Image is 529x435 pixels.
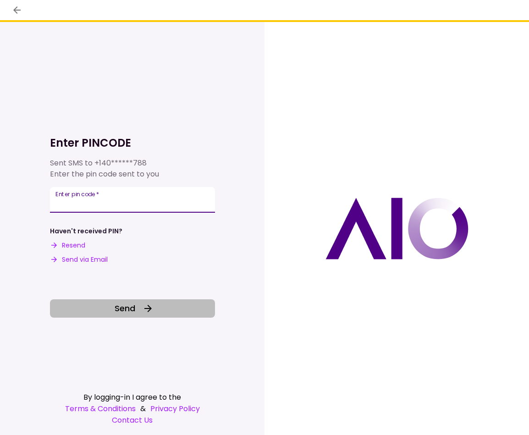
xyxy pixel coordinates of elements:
div: Haven't received PIN? [50,226,122,236]
button: Resend [50,241,85,250]
div: Sent SMS to Enter the pin code sent to you [50,158,215,180]
a: Terms & Conditions [65,403,136,414]
a: Privacy Policy [150,403,200,414]
button: Send [50,299,215,318]
button: back [9,2,25,18]
label: Enter pin code [55,190,99,198]
div: & [50,403,215,414]
div: By logging-in I agree to the [50,391,215,403]
span: Send [115,302,135,314]
h1: Enter PINCODE [50,136,215,150]
img: AIO logo [325,198,468,259]
a: Contact Us [50,414,215,426]
button: Send via Email [50,255,108,264]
